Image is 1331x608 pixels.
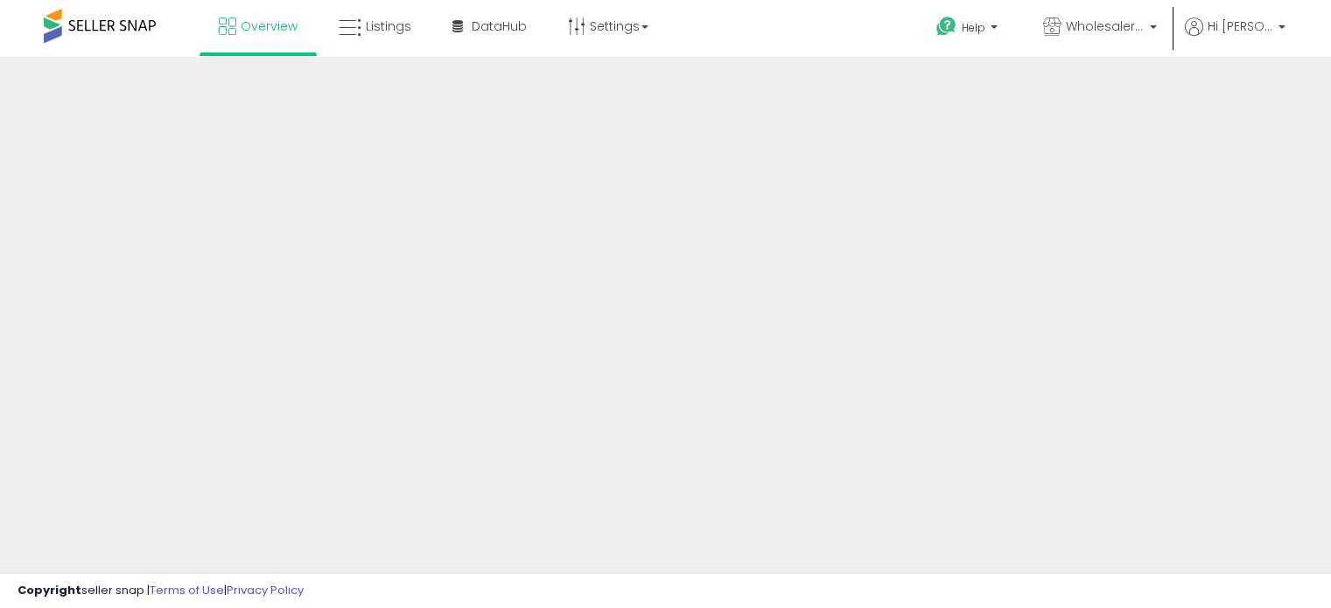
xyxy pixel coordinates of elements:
[922,3,1015,57] a: Help
[1066,17,1145,35] span: Wholesaler AZ
[227,582,304,598] a: Privacy Policy
[150,582,224,598] a: Terms of Use
[935,16,957,38] i: Get Help
[18,583,304,599] div: seller snap | |
[1208,17,1273,35] span: Hi [PERSON_NAME]
[472,17,527,35] span: DataHub
[366,17,411,35] span: Listings
[962,20,985,35] span: Help
[241,17,298,35] span: Overview
[18,582,81,598] strong: Copyright
[1185,17,1285,57] a: Hi [PERSON_NAME]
